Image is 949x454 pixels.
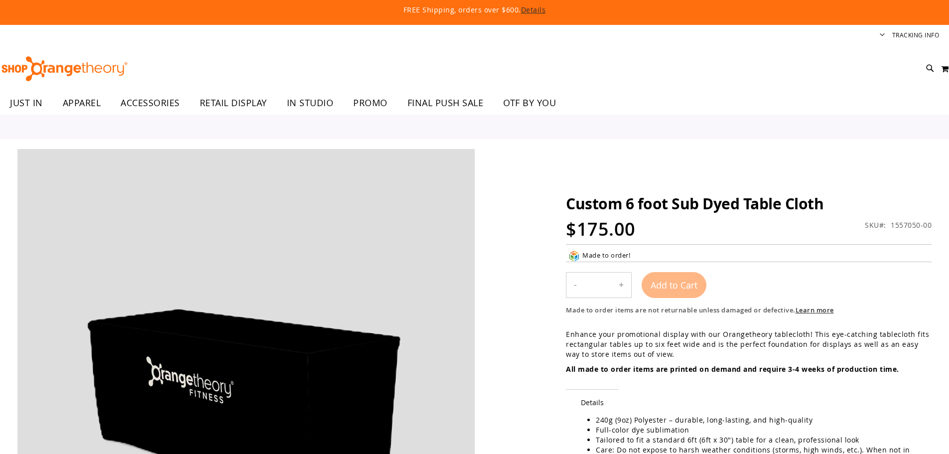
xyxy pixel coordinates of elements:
span: PROMO [353,92,388,114]
span: $175.00 [566,217,636,241]
span: JUST IN [10,92,43,114]
span: ACCESSORIES [121,92,180,114]
p: Enhance your promotional display with our Orangetheory tablecloth! This eye-catching tablecloth f... [566,329,932,359]
button: Account menu [880,31,885,40]
li: Full-color dye sublimation [596,425,922,435]
a: ACCESSORIES [111,92,190,115]
a: OTF BY YOU [493,92,566,115]
a: Details [521,5,546,14]
a: FINAL PUSH SALE [398,92,494,115]
div: Made to order! [582,251,630,262]
button: Decrease product quantity [566,273,584,298]
div: Made to order items are not returnable unless damaged or defective. [566,305,932,315]
span: Details [566,389,619,415]
span: RETAIL DISPLAY [200,92,267,114]
a: IN STUDIO [277,92,344,115]
button: Increase product quantity [611,273,631,298]
li: 240g (9oz) Polyester – durable, long-lasting, and high-quality [596,415,922,425]
p: FREE Shipping, orders over $600. [176,5,774,15]
a: RETAIL DISPLAY [190,92,277,115]
a: APPAREL [53,92,111,115]
div: 1557050-00 [891,220,932,230]
a: Tracking Info [892,31,940,39]
span: FINAL PUSH SALE [407,92,484,114]
span: IN STUDIO [287,92,334,114]
a: PROMO [343,92,398,114]
strong: SKU [865,220,886,230]
a: Learn more [796,305,834,314]
span: All made to order items are printed on demand and require 3-4 weeks of production time. [566,364,899,374]
input: Product quantity [584,273,611,297]
span: Custom 6 foot Sub Dyed Table Cloth [566,193,823,214]
span: OTF BY YOU [503,92,556,114]
span: APPAREL [63,92,101,114]
li: Tailored to fit a standard 6ft (6ft x 30") table for a clean, professional look [596,435,922,445]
